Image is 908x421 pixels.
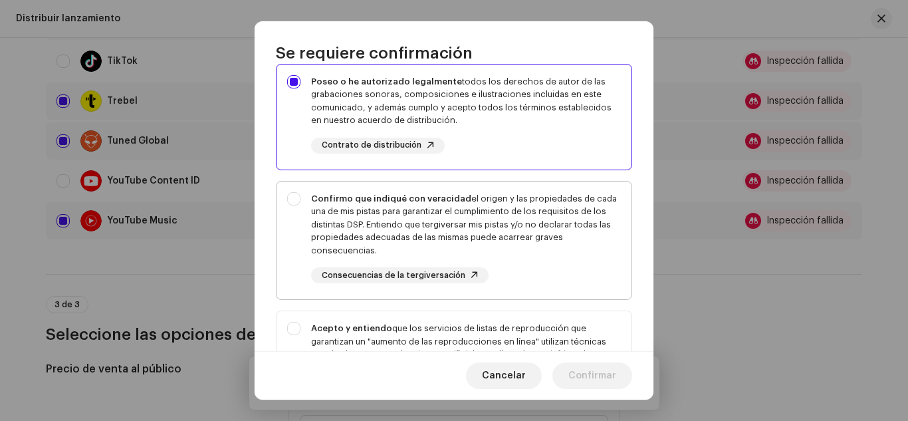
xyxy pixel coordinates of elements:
[276,43,473,64] span: Se requiere confirmación
[552,362,632,389] button: Confirmar
[482,362,526,389] span: Cancelar
[322,271,465,280] span: Consecuencias de la tergiversación
[311,194,471,203] strong: Confirmo que indiqué con veracidad
[276,64,632,170] p-togglebutton: Poseo o he autorizado legalmentetodos los derechos de autor de las grabaciones sonoras, composici...
[311,77,462,86] strong: Poseo o he autorizado legalmente
[311,324,392,333] strong: Acepto y entiendo
[322,141,421,150] span: Contrato de distribución
[311,75,621,127] div: todos los derechos de autor de las grabaciones sonoras, composiciones e ilustraciones incluidas e...
[311,322,621,387] div: que los servicios de listas de reproducción que garantizan un "aumento de las reproducciones en l...
[276,181,632,301] p-togglebutton: Confirmo que indiqué con veracidadel origen y las propiedades de cada una de mis pistas para gara...
[568,362,616,389] span: Confirmar
[311,192,621,257] div: el origen y las propiedades de cada una de mis pistas para garantizar el cumplimiento de los requ...
[466,362,542,389] button: Cancelar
